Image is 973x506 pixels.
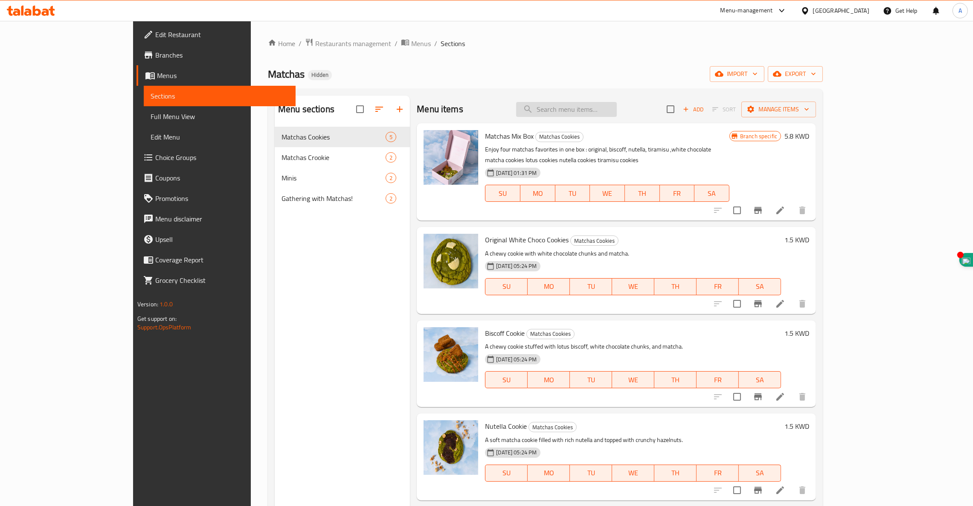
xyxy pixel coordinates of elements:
[395,38,398,49] li: /
[434,38,437,49] li: /
[697,278,739,295] button: FR
[528,465,570,482] button: MO
[151,111,289,122] span: Full Menu View
[775,69,816,79] span: export
[612,278,654,295] button: WE
[137,270,296,291] a: Grocery Checklist
[137,209,296,229] a: Menu disclaimer
[137,313,177,324] span: Get support on:
[137,229,296,250] a: Upsell
[700,467,735,479] span: FR
[524,187,552,200] span: MO
[680,103,707,116] button: Add
[493,448,540,457] span: [DATE] 05:24 PM
[694,185,729,202] button: SA
[739,278,781,295] button: SA
[308,71,332,79] span: Hidden
[485,278,528,295] button: SU
[628,187,656,200] span: TH
[555,185,590,202] button: TU
[593,187,622,200] span: WE
[728,201,746,219] span: Select to update
[485,185,520,202] button: SU
[485,420,527,433] span: Nutella Cookie
[573,374,609,386] span: TU
[654,278,697,295] button: TH
[697,465,739,482] button: FR
[707,103,741,116] span: Select section first
[144,86,296,106] a: Sections
[748,200,768,221] button: Branch-specific-item
[529,422,576,432] span: Matchas Cookies
[958,6,962,15] span: A
[710,66,764,82] button: import
[739,371,781,388] button: SA
[720,6,773,16] div: Menu-management
[155,234,289,244] span: Upsell
[792,294,813,314] button: delete
[424,234,478,288] img: Original White Choco Cookies
[386,132,396,142] div: items
[137,45,296,65] a: Branches
[417,103,463,116] h2: Menu items
[485,327,525,340] span: Biscoff Cookie
[590,185,625,202] button: WE
[527,329,574,339] span: Matchas Cookies
[737,132,781,140] span: Branch specific
[493,355,540,364] span: [DATE] 05:24 PM
[728,388,746,406] span: Select to update
[144,127,296,147] a: Edit Menu
[386,133,396,141] span: 5
[536,132,583,142] span: Matchas Cookies
[528,278,570,295] button: MO
[658,374,693,386] span: TH
[137,147,296,168] a: Choice Groups
[155,275,289,285] span: Grocery Checklist
[700,374,735,386] span: FR
[386,174,396,182] span: 2
[792,480,813,500] button: delete
[155,50,289,60] span: Branches
[411,38,431,49] span: Menus
[775,485,785,495] a: Edit menu item
[739,465,781,482] button: SA
[680,103,707,116] span: Add item
[526,329,575,339] div: Matchas Cookies
[784,420,809,432] h6: 1.5 KWD
[748,480,768,500] button: Branch-specific-item
[282,152,386,163] span: Matchas Crookie
[520,185,555,202] button: MO
[424,327,478,382] img: Biscoff Cookie
[612,465,654,482] button: WE
[268,38,823,49] nav: breadcrumb
[489,467,524,479] span: SU
[155,29,289,40] span: Edit Restaurant
[792,200,813,221] button: delete
[282,132,386,142] span: Matchas Cookies
[485,465,528,482] button: SU
[573,467,609,479] span: TU
[654,371,697,388] button: TH
[151,132,289,142] span: Edit Menu
[155,152,289,163] span: Choice Groups
[792,387,813,407] button: delete
[441,38,465,49] span: Sections
[157,70,289,81] span: Menus
[278,103,334,116] h2: Menu sections
[155,214,289,224] span: Menu disclaimer
[485,144,729,166] p: Enjoy four matchas favorites in one box : original, biscoff, nutella, tiramisu ,white chocolate m...
[612,371,654,388] button: WE
[151,91,289,101] span: Sections
[625,185,660,202] button: TH
[137,299,158,310] span: Version:
[813,6,869,15] div: [GEOGRAPHIC_DATA]
[529,422,577,432] div: Matchas Cookies
[282,193,386,204] span: Gathering with Matchas!
[698,187,726,200] span: SA
[137,168,296,188] a: Coupons
[616,374,651,386] span: WE
[401,38,431,49] a: Menus
[137,322,192,333] a: Support.OpsPlatform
